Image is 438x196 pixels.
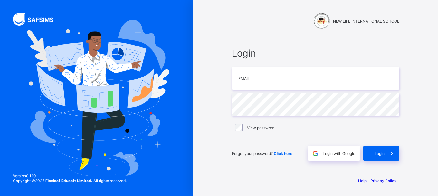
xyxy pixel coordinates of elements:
span: Login [232,47,399,59]
span: Copyright © 2025 All rights reserved. [13,178,127,183]
span: Login [375,151,385,156]
span: Forgot your password? [232,151,292,156]
strong: Flexisaf Edusoft Limited. [45,178,92,183]
img: Hero Image [24,20,169,177]
label: View password [247,125,274,130]
img: SAFSIMS Logo [13,13,61,26]
a: Help [358,178,367,183]
a: Click here [274,151,292,156]
a: Privacy Policy [370,178,396,183]
span: NEW LIFE INTERNATIONAL SCHOOL [333,19,399,24]
span: Version 0.1.19 [13,173,127,178]
span: Login with Google [323,151,355,156]
img: google.396cfc9801f0270233282035f929180a.svg [312,150,319,157]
